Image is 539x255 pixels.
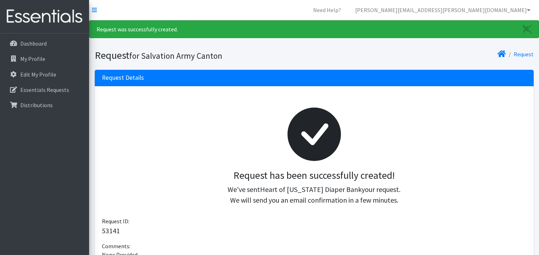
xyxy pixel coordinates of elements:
a: My Profile [3,52,86,66]
a: Need Help? [307,3,347,17]
a: Dashboard [3,36,86,51]
p: Distributions [20,102,53,109]
p: My Profile [20,55,45,62]
div: Request was successfully created. [89,20,539,38]
span: Request ID: [102,218,129,225]
span: Heart of [US_STATE] Diaper Bank [260,185,362,194]
a: Essentials Requests [3,83,86,97]
p: Essentials Requests [20,86,69,93]
a: [PERSON_NAME][EMAIL_ADDRESS][PERSON_NAME][DOMAIN_NAME] [349,3,536,17]
a: Edit My Profile [3,67,86,82]
h3: Request Details [102,74,144,82]
p: Dashboard [20,40,47,47]
span: Comments: [102,243,130,250]
h1: Request [95,49,312,62]
p: 53141 [102,225,527,236]
h3: Request has been successfully created! [108,170,521,182]
a: Distributions [3,98,86,112]
p: Edit My Profile [20,71,56,78]
a: Request [514,51,534,58]
a: Close [516,21,539,38]
small: for Salvation Army Canton [129,51,222,61]
img: HumanEssentials [3,5,86,28]
p: We've sent your request. We will send you an email confirmation in a few minutes. [108,184,521,205]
